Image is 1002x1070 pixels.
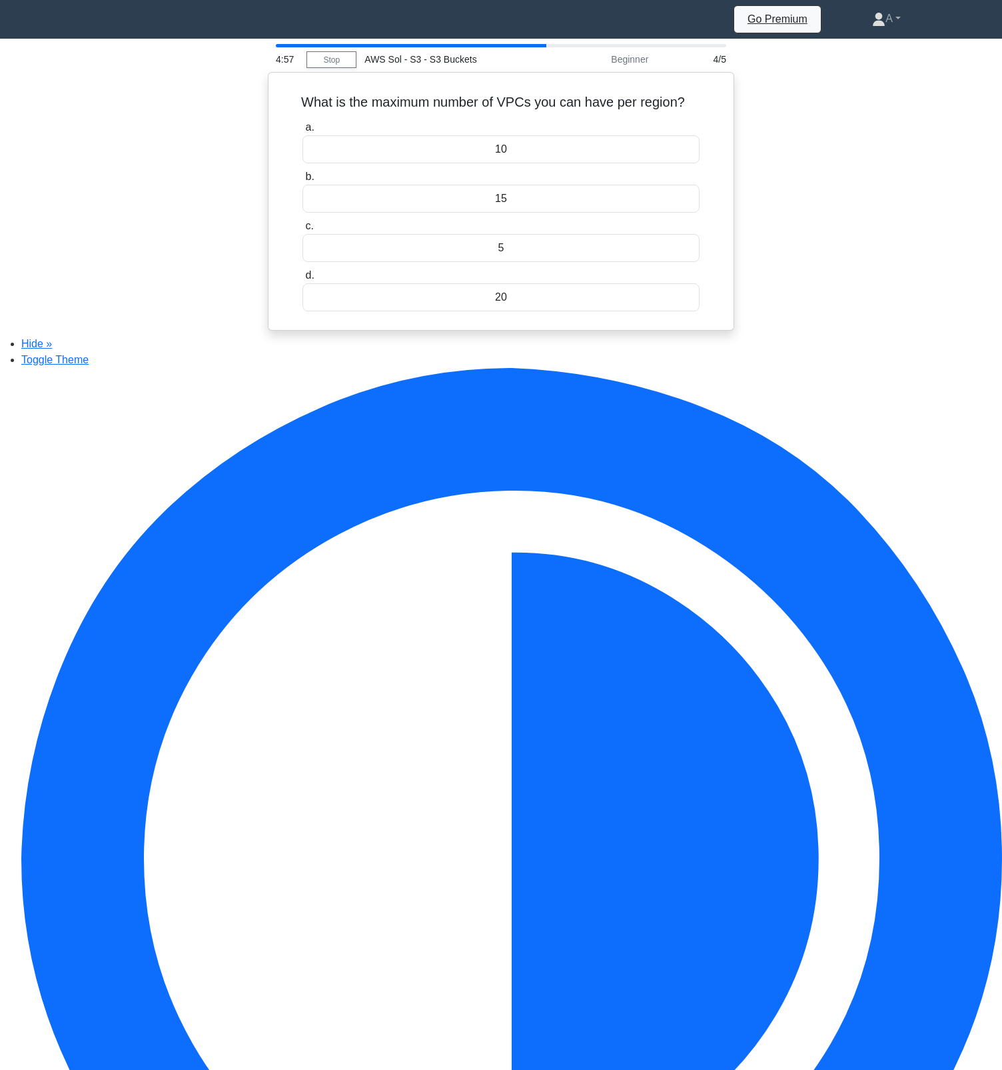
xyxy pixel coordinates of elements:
[302,185,700,213] div: 15
[306,220,314,231] span: c.
[301,94,701,111] h5: What is the maximum number of VPCs you can have per region?
[356,47,540,72] div: AWS Sol - S3 - S3 Buckets
[306,51,356,68] a: Stop
[306,171,314,182] span: b.
[302,283,700,311] div: 20
[540,47,656,72] div: Beginner
[302,234,700,262] div: 5
[306,269,314,281] span: d.
[21,338,52,349] a: Hide »
[268,47,306,72] div: 4:57
[840,5,933,32] a: A
[306,121,314,133] span: a.
[740,11,815,27] a: Go Premium
[656,47,734,72] div: 4/5
[302,135,700,163] div: 10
